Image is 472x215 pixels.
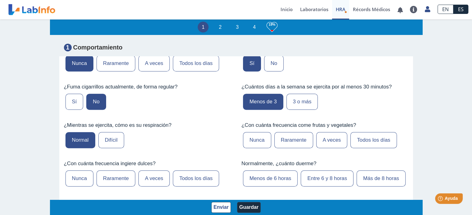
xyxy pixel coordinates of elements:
iframe: Help widget launcher [417,191,465,208]
button: Guardar [237,202,261,213]
label: ¿Mientras se ejercita, cómo es su respiración? [64,122,231,128]
label: Raramente [274,132,313,148]
label: Sí [65,94,83,110]
label: Todos los días [173,55,219,71]
button: Enviar [211,202,231,213]
label: A veces [138,170,170,187]
label: Todos los días [173,170,219,187]
label: No [86,94,106,110]
label: Sí [243,55,261,71]
label: Normal [65,132,95,148]
label: ¿Toma más de 3 tragos al día o 7 tragos a la semana? [241,199,408,205]
label: ¿Con cuánta frecuencia ingiere dulces? [64,161,231,167]
li: 4 [249,22,260,32]
a: EN [438,5,453,14]
li: 3 [232,22,243,32]
label: ¿Fuma cigarrillos actualmente, de forma regular? [64,84,231,90]
label: Nunca [65,170,94,187]
label: 3 o más [286,94,318,110]
li: 2 [215,22,226,32]
label: Todos los días [350,132,397,148]
label: Menos de 3 [243,94,283,110]
label: ¿Con cuánta frecuencia come frutas y vegetales? [241,122,408,128]
label: Difícil [98,132,124,148]
label: Raramente [97,170,135,187]
label: A veces [138,55,170,71]
label: Nunca [243,132,271,148]
span: 1 [64,44,72,52]
span: HRA [336,6,345,12]
label: A veces [316,132,348,148]
label: Más de 8 horas [357,170,406,187]
label: No [264,55,284,71]
h3: 19% [267,21,277,28]
label: Nunca [65,55,94,71]
label: ¿Con cuánta frecuencia desayuna? [64,199,231,205]
li: 1 [198,22,209,32]
label: Normalmente, ¿cuánto duerme? [241,161,408,167]
strong: Comportamiento [73,44,123,51]
label: Menos de 6 horas [243,170,298,187]
label: ¿Cuántos días a la semana se ejercita por al menos 30 minutos? [241,84,408,90]
label: Raramente [97,55,135,71]
a: ES [453,5,468,14]
label: Entre 6 y 8 horas [301,170,353,187]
